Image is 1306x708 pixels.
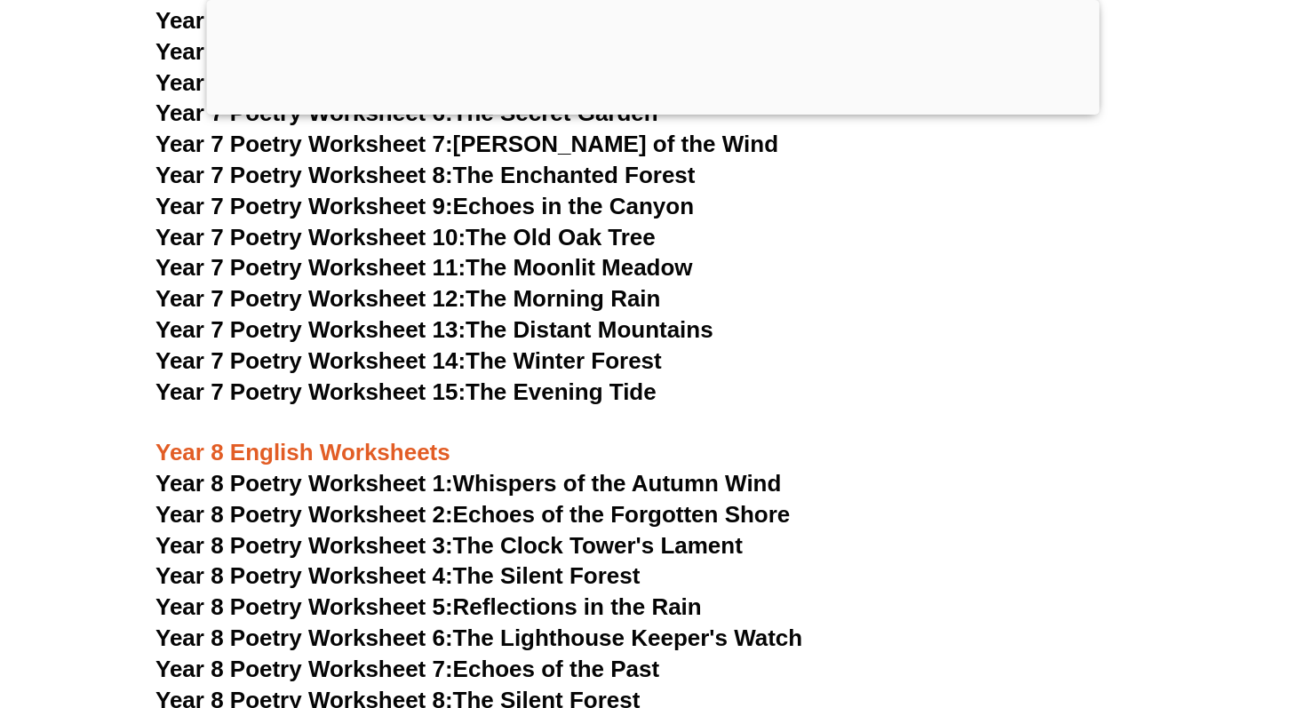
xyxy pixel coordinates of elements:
span: Year 8 Poetry Worksheet 7: [155,656,453,682]
a: Year 7 Poetry Worksheet 13:The Distant Mountains [155,316,713,343]
span: Year 7 Poetry Worksheet 11: [155,254,466,281]
a: Year 7 Poetry Worksheet 6:The Secret Garden [155,99,658,126]
span: Year 7 Poetry Worksheet 9: [155,193,453,219]
a: Year 7 Poetry Worksheet 10:The Old Oak Tree [155,224,656,251]
span: Year 7 Poetry Worksheet 13: [155,316,466,343]
a: Year 8 Poetry Worksheet 3:The Clock Tower's Lament [155,532,743,559]
span: Year 8 Poetry Worksheet 6: [155,624,453,651]
span: Year 8 Poetry Worksheet 1: [155,470,453,497]
span: Year 7 Poetry Worksheet 14: [155,347,466,374]
a: Year 7 Poetry Worksheet 15:The Evening Tide [155,378,657,405]
a: Year 7 Poetry Worksheet 5:The River's Journey [155,69,673,96]
a: Year 8 Poetry Worksheet 2:Echoes of the Forgotten Shore [155,501,790,528]
iframe: Chat Widget [1001,507,1306,708]
span: Year 8 Poetry Worksheet 5: [155,593,453,620]
a: Year 8 Poetry Worksheet 5:Reflections in the Rain [155,593,702,620]
a: Year 7 Poetry Worksheet 3:The Midnight Sky [155,7,644,34]
h3: Year 8 English Worksheets [155,408,1151,468]
a: Year 7 Poetry Worksheet 9:Echoes in the Canyon [155,193,694,219]
span: Year 7 Poetry Worksheet 5: [155,69,453,96]
span: Year 7 Poetry Worksheet 3: [155,7,453,34]
a: Year 8 Poetry Worksheet 1:Whispers of the Autumn Wind [155,470,781,497]
span: Year 7 Poetry Worksheet 10: [155,224,466,251]
a: Year 7 Poetry Worksheet 14:The Winter Forest [155,347,662,374]
a: Year 7 Poetry Worksheet 8:The Enchanted Forest [155,162,695,188]
a: Year 7 Poetry Worksheet 7:[PERSON_NAME] of the Wind [155,131,778,157]
span: Year 8 Poetry Worksheet 4: [155,562,453,589]
span: Year 7 Poetry Worksheet 12: [155,285,466,312]
span: Year 7 Poetry Worksheet 8: [155,162,453,188]
a: Year 7 Poetry Worksheet 12:The Morning Rain [155,285,660,312]
a: Year 8 Poetry Worksheet 4:The Silent Forest [155,562,640,589]
span: Year 8 Poetry Worksheet 2: [155,501,453,528]
a: Year 7 Poetry Worksheet 4:Autumn Leaves [155,38,625,65]
a: Year 8 Poetry Worksheet 6:The Lighthouse Keeper's Watch [155,624,802,651]
span: Year 8 Poetry Worksheet 3: [155,532,453,559]
a: Year 8 Poetry Worksheet 7:Echoes of the Past [155,656,659,682]
a: Year 7 Poetry Worksheet 11:The Moonlit Meadow [155,254,693,281]
span: Year 7 Poetry Worksheet 7: [155,131,453,157]
span: Year 7 Poetry Worksheet 4: [155,38,453,65]
span: Year 7 Poetry Worksheet 15: [155,378,466,405]
span: Year 7 Poetry Worksheet 6: [155,99,453,126]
